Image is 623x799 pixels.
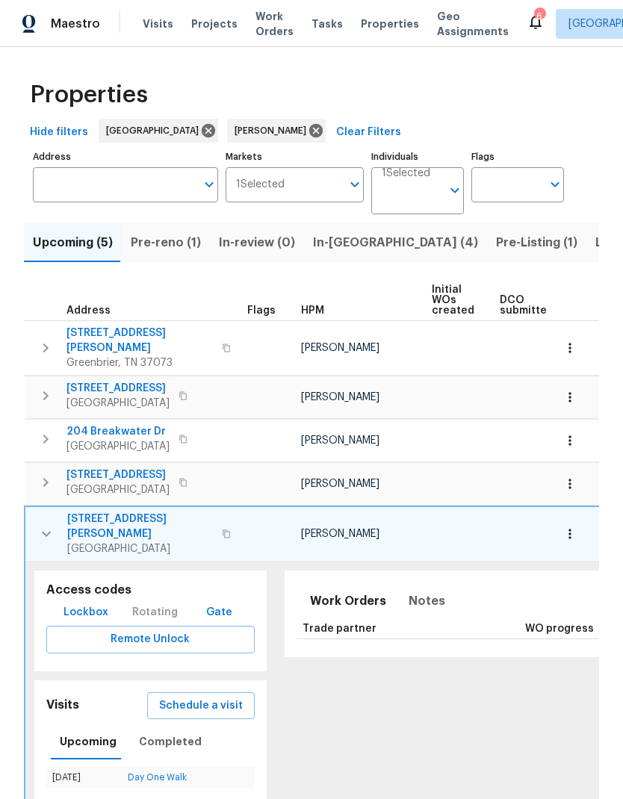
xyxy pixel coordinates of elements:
h5: Access codes [46,582,255,598]
span: Projects [191,16,238,31]
span: Visits [143,16,173,31]
span: Completed [139,733,202,751]
span: [GEOGRAPHIC_DATA] [66,482,170,497]
span: Geo Assignments [437,9,509,39]
button: Open [199,174,220,195]
button: Open [545,174,565,195]
span: Flags [247,305,276,316]
label: Individuals [371,152,464,161]
span: [PERSON_NAME] [301,343,379,353]
button: Open [444,180,465,201]
span: Upcoming [60,733,117,751]
span: [PERSON_NAME] [301,435,379,446]
div: [PERSON_NAME] [227,119,326,143]
span: Work Orders [255,9,294,39]
h5: Visits [46,697,79,713]
div: Rotating code is only available during visiting hours [126,599,184,627]
button: Schedule a visit [147,692,255,720]
span: [GEOGRAPHIC_DATA] [66,439,170,454]
label: Flags [471,152,564,161]
span: Greenbrier, TN 37073 [66,355,213,370]
span: Tasks [311,19,343,29]
span: Upcoming (5) [33,232,113,253]
button: Clear Filters [330,119,407,146]
button: Open [344,174,365,195]
button: Remote Unlock [46,626,255,653]
span: [GEOGRAPHIC_DATA] [67,541,213,556]
span: Address [66,305,111,316]
span: Properties [30,87,148,102]
span: Notes [409,591,445,612]
span: [STREET_ADDRESS][PERSON_NAME] [66,326,213,355]
span: Lockbox [63,603,108,622]
div: [GEOGRAPHIC_DATA] [99,119,218,143]
span: Gate [201,603,237,622]
span: DCO submitted [500,295,554,316]
span: Work Orders [310,591,386,612]
span: Initial WOs created [432,285,474,316]
a: Day One Walk [128,773,187,782]
span: In-[GEOGRAPHIC_DATA] (4) [313,232,478,253]
button: Hide filters [24,119,94,146]
span: Clear Filters [336,123,401,142]
button: Gate [195,599,243,627]
span: 204 Breakwater Dr [66,424,170,439]
div: 6 [534,9,545,24]
span: Hide filters [30,123,88,142]
span: [PERSON_NAME] [301,529,379,539]
span: Pre-Listing (1) [496,232,577,253]
span: Trade partner [303,624,376,634]
span: [STREET_ADDRESS] [66,381,170,396]
span: WO progress [525,624,594,634]
span: In-review (0) [219,232,295,253]
span: Schedule a visit [159,697,243,715]
span: [PERSON_NAME] [301,392,379,402]
span: Remote Unlock [58,630,243,649]
button: Lockbox [58,599,114,627]
label: Address [33,152,218,161]
span: [STREET_ADDRESS][PERSON_NAME] [67,512,213,541]
td: [DATE] [46,767,122,789]
span: [GEOGRAPHIC_DATA] [66,396,170,411]
label: Markets [226,152,365,161]
span: Maestro [51,16,100,31]
span: [GEOGRAPHIC_DATA] [106,123,205,138]
span: [PERSON_NAME] [235,123,312,138]
span: HPM [301,305,324,316]
span: 1 Selected [382,167,430,180]
span: Pre-reno (1) [131,232,201,253]
span: Properties [361,16,419,31]
span: 1 Selected [236,178,285,191]
span: [PERSON_NAME] [301,479,379,489]
span: [STREET_ADDRESS] [66,467,170,482]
